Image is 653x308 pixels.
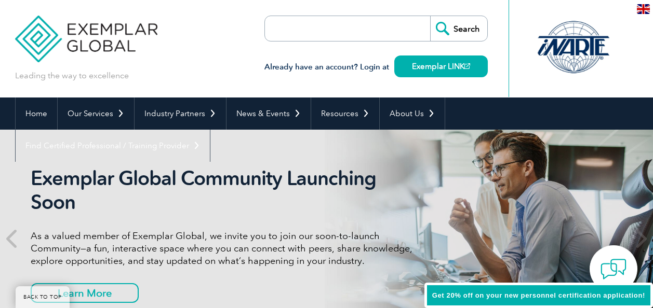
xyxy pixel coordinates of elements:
h3: Already have an account? Login at [264,61,488,74]
img: contact-chat.png [601,256,627,282]
a: Exemplar LINK [394,55,488,77]
a: BACK TO TOP [16,286,70,308]
a: Industry Partners [135,97,226,130]
img: open_square.png [464,63,470,69]
h2: Exemplar Global Community Launching Soon [31,166,420,214]
img: en [637,4,650,14]
a: Resources [311,97,379,130]
input: Search [430,16,487,41]
p: Leading the way to excellence [15,70,129,81]
p: As a valued member of Exemplar Global, we invite you to join our soon-to-launch Community—a fun, ... [31,230,420,267]
span: Get 20% off on your new personnel certification application! [432,291,645,299]
a: News & Events [226,97,311,130]
a: Our Services [58,97,134,130]
a: About Us [380,97,445,130]
a: Learn More [31,283,139,303]
a: Home [16,97,57,130]
a: Find Certified Professional / Training Provider [16,130,210,162]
